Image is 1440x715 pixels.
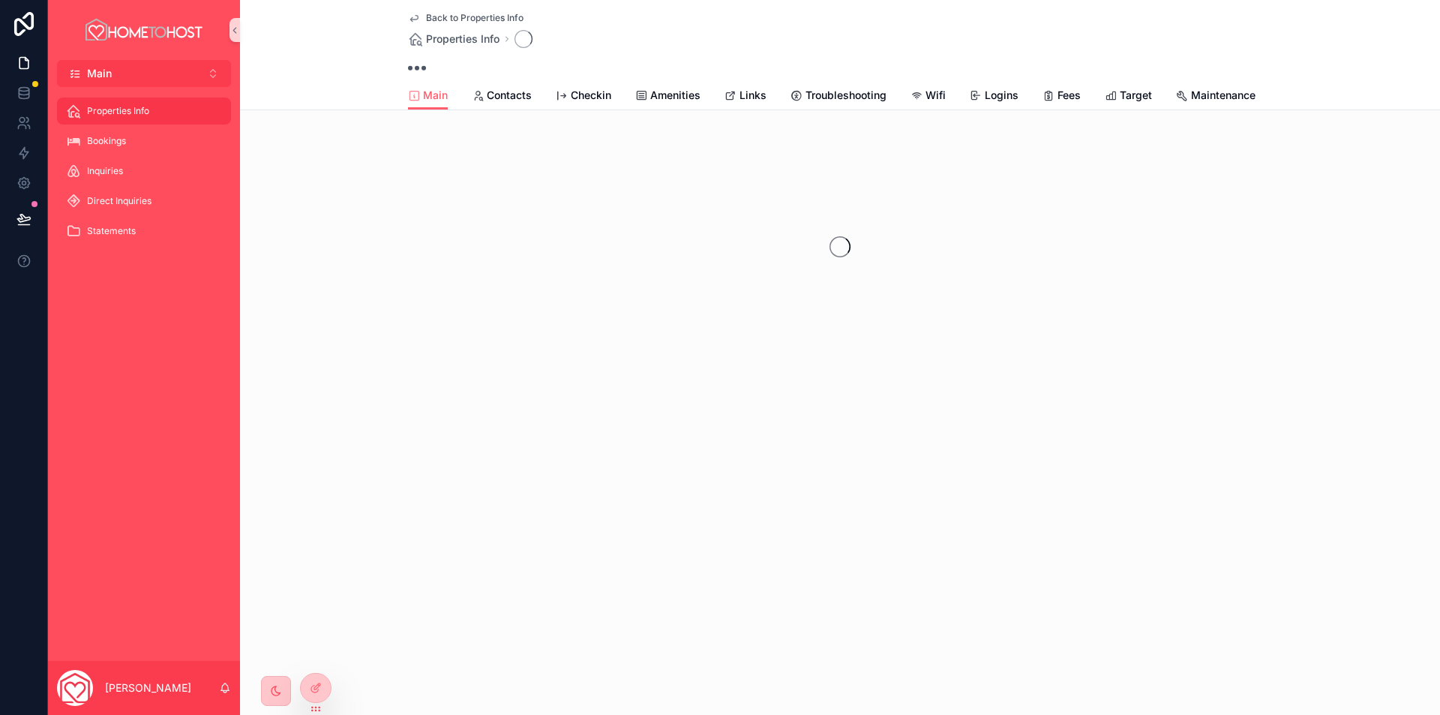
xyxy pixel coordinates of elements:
[87,225,136,237] span: Statements
[556,82,611,112] a: Checkin
[87,105,149,117] span: Properties Info
[105,680,191,695] p: [PERSON_NAME]
[83,18,205,42] img: App logo
[790,82,886,112] a: Troubleshooting
[408,82,448,110] a: Main
[910,82,946,112] a: Wifi
[87,195,151,207] span: Direct Inquiries
[48,87,240,264] div: scrollable content
[472,82,532,112] a: Contacts
[57,98,231,125] a: Properties Info
[423,88,448,103] span: Main
[724,82,766,112] a: Links
[635,82,700,112] a: Amenities
[57,218,231,245] a: Statements
[985,88,1018,103] span: Logins
[87,135,126,147] span: Bookings
[925,88,946,103] span: Wifi
[650,88,700,103] span: Amenities
[571,88,611,103] span: Checkin
[1105,82,1152,112] a: Target
[87,165,123,177] span: Inquiries
[1191,88,1255,103] span: Maintenance
[87,66,112,81] span: Main
[1042,82,1081,112] a: Fees
[1176,82,1255,112] a: Maintenance
[57,158,231,185] a: Inquiries
[1120,88,1152,103] span: Target
[408,12,523,24] a: Back to Properties Info
[1057,88,1081,103] span: Fees
[970,82,1018,112] a: Logins
[739,88,766,103] span: Links
[408,32,499,47] a: Properties Info
[426,12,523,24] span: Back to Properties Info
[57,128,231,155] a: Bookings
[487,88,532,103] span: Contacts
[426,32,499,47] span: Properties Info
[57,60,231,87] button: Select Button
[805,88,886,103] span: Troubleshooting
[57,188,231,215] a: Direct Inquiries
